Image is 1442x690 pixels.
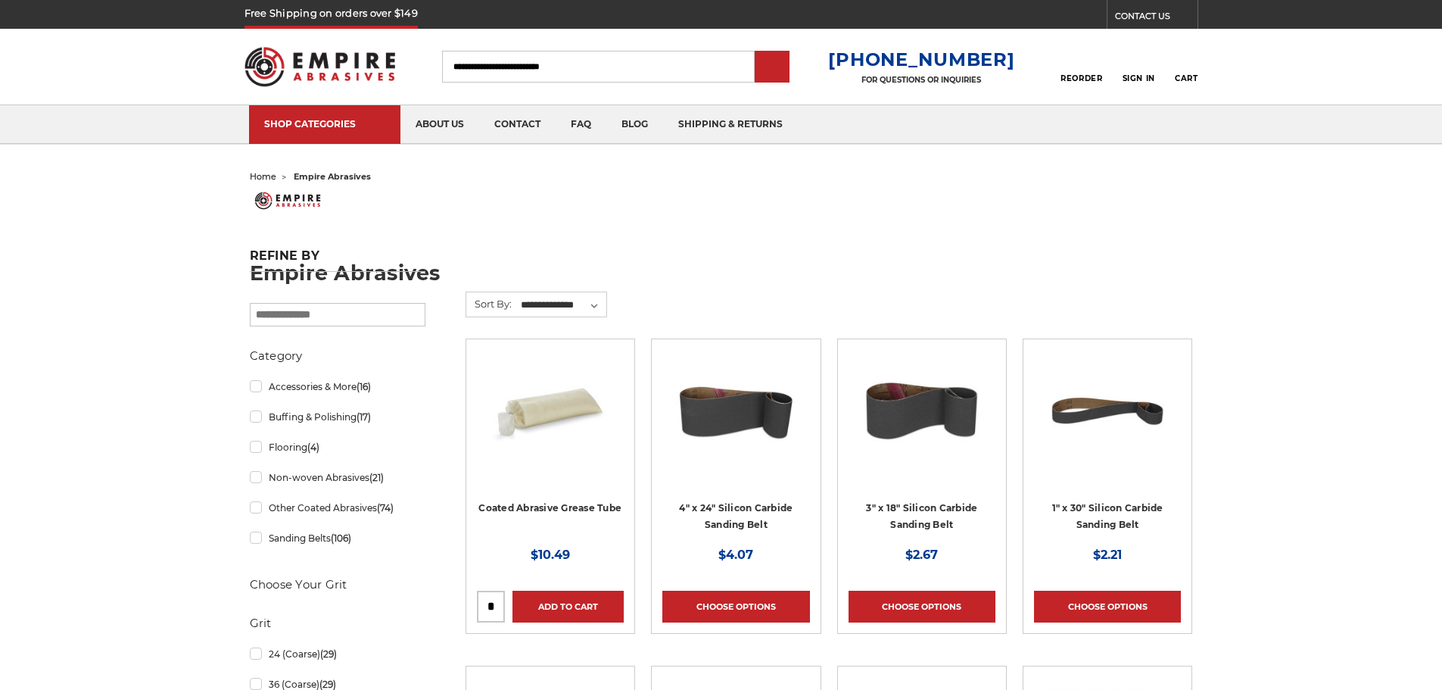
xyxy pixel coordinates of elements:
[556,105,606,144] a: faq
[357,411,371,423] span: (17)
[250,525,425,551] a: Sanding Belts(106)
[400,105,479,144] a: about us
[1175,50,1198,83] a: Cart
[319,679,336,690] span: (29)
[663,105,798,144] a: shipping & returns
[250,641,425,667] a: 24 (Coarse)(29)
[490,350,611,471] img: Coated Abrasive Grease Tube
[244,37,396,96] img: Empire Abrasives
[757,52,787,83] input: Submit
[250,373,425,400] a: Accessories & More(16)
[264,118,385,130] div: SHOP CATEGORIES
[250,404,425,430] a: Buffing & Polishing(17)
[477,350,624,497] a: Coated Abrasive Grease Tube
[294,171,371,182] span: empire abrasives
[662,350,809,497] a: 4" x 24" Silicon Carbide File Belt
[861,350,983,471] img: 3" x 18" Silicon Carbide File Belt
[606,105,663,144] a: blog
[320,648,337,660] span: (29)
[250,188,325,214] img: empireabrasive_1578506368__22145.original.png
[1034,350,1181,497] a: 1" x 30" Silicon Carbide File Belt
[1093,548,1122,562] span: $2.21
[1060,50,1102,83] a: Reorder
[479,105,556,144] a: contact
[866,502,977,531] a: 3" x 18" Silicon Carbide Sanding Belt
[369,472,384,483] span: (21)
[828,75,1014,85] p: FOR QUESTIONS OR INQUIRIES
[662,591,809,623] a: Choose Options
[250,464,425,491] a: Non-woven Abrasives(21)
[849,591,995,623] a: Choose Options
[718,548,753,562] span: $4.07
[531,548,570,562] span: $10.49
[1052,502,1163,531] a: 1" x 30" Silicon Carbide Sanding Belt
[250,263,1193,283] h1: Empire Abrasives
[478,502,621,514] a: Coated Abrasive Grease Tube
[675,350,796,471] img: 4" x 24" Silicon Carbide File Belt
[250,576,425,594] h5: Choose Your Grit
[331,532,351,544] span: (106)
[307,442,319,453] span: (4)
[512,591,624,623] a: Add to Cart
[250,248,425,272] h5: Refine by
[250,614,425,632] h5: Grit
[1034,591,1181,623] a: Choose Options
[357,381,371,392] span: (16)
[250,434,425,461] a: Flooring(4)
[519,294,606,317] select: Sort By:
[849,350,995,497] a: 3" x 18" Silicon Carbide File Belt
[250,347,425,365] h5: Category
[905,548,938,562] span: $2.67
[1123,73,1155,83] span: Sign In
[250,495,425,521] a: Other Coated Abrasives(74)
[1047,350,1168,471] img: 1" x 30" Silicon Carbide File Belt
[1115,8,1198,29] a: CONTACT US
[1175,73,1198,83] span: Cart
[828,48,1014,70] a: [PHONE_NUMBER]
[377,502,394,514] span: (74)
[1060,73,1102,83] span: Reorder
[679,502,793,531] a: 4" x 24" Silicon Carbide Sanding Belt
[466,292,512,315] label: Sort By:
[250,171,276,182] a: home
